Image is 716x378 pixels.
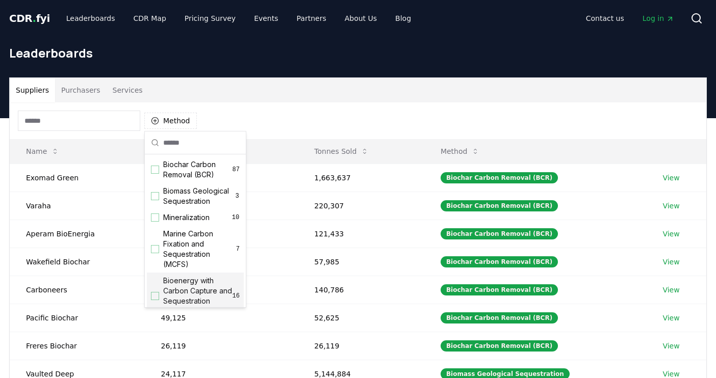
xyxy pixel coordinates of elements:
td: Freres Biochar [10,332,144,360]
a: View [662,229,679,239]
div: Biochar Carbon Removal (BCR) [441,172,558,183]
div: Biochar Carbon Removal (BCR) [441,200,558,211]
button: Tonnes Sold [306,141,377,161]
a: Leaderboards [58,9,123,28]
div: Biochar Carbon Removal (BCR) [441,228,558,239]
span: . [33,12,36,24]
td: Pacific Biochar [10,304,144,332]
span: Bioenergy with Carbon Capture and Sequestration (BECCS) [163,276,233,316]
td: 1,663,637 [298,164,424,192]
span: 3 [235,192,240,200]
nav: Main [58,9,419,28]
button: Suppliers [10,78,55,102]
span: Marine Carbon Fixation and Sequestration (MCFS) [163,229,236,269]
a: Pricing Survey [176,9,244,28]
td: 121,433 [298,220,424,248]
a: CDR Map [125,9,174,28]
button: Name [18,141,67,161]
a: Contact us [578,9,632,28]
span: Biomass Geological Sequestration [163,186,235,206]
button: Method [144,113,197,129]
span: Log in [643,13,674,23]
a: View [662,285,679,295]
a: About Us [337,9,385,28]
button: Services [107,78,149,102]
span: Biochar Carbon Removal (BCR) [163,159,233,180]
button: Method [432,141,488,161]
td: 52,625 [298,304,424,332]
a: View [662,173,679,183]
div: Biochar Carbon Removal (BCR) [441,340,558,352]
a: View [662,313,679,323]
span: CDR fyi [9,12,50,24]
div: Biochar Carbon Removal (BCR) [441,312,558,323]
a: Partners [289,9,335,28]
div: Biochar Carbon Removal (BCR) [441,256,558,267]
span: 7 [236,245,240,253]
span: 10 [232,213,240,222]
a: Events [246,9,286,28]
td: 140,786 [298,276,424,304]
a: Blog [387,9,419,28]
td: Wakefield Biochar [10,248,144,276]
a: View [662,201,679,211]
td: Varaha [10,192,144,220]
h1: Leaderboards [9,45,707,61]
td: 220,307 [298,192,424,220]
a: View [662,341,679,351]
a: View [662,257,679,267]
td: Carboneers [10,276,144,304]
a: CDR.fyi [9,11,50,25]
td: 49,125 [144,304,298,332]
button: Purchasers [55,78,107,102]
td: 26,119 [144,332,298,360]
td: 26,119 [298,332,424,360]
span: 87 [233,166,240,174]
nav: Main [578,9,682,28]
td: 57,985 [298,248,424,276]
span: 16 [233,292,240,300]
td: Aperam BioEnergia [10,220,144,248]
a: Log in [634,9,682,28]
div: Biochar Carbon Removal (BCR) [441,284,558,295]
span: Mineralization [163,212,210,223]
td: Exomad Green [10,164,144,192]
